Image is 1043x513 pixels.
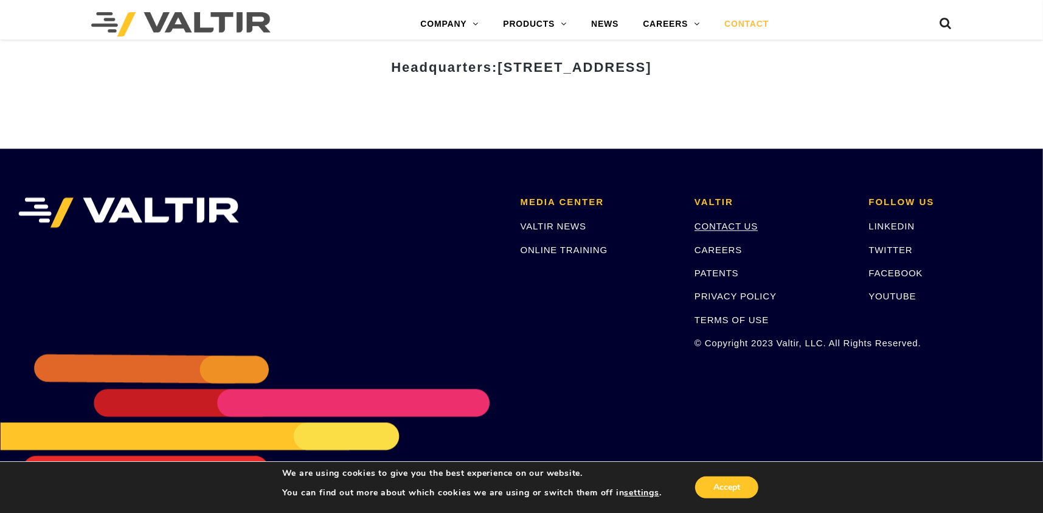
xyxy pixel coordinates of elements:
[282,487,662,498] p: You can find out more about which cookies we are using or switch them off in .
[695,245,742,255] a: CAREERS
[695,336,850,350] p: © Copyright 2023 Valtir, LLC. All Rights Reserved.
[625,487,659,498] button: settings
[712,12,781,37] a: CONTACT
[408,12,491,37] a: COMPANY
[631,12,712,37] a: CAREERS
[869,291,917,301] a: YOUTUBE
[869,268,923,278] a: FACEBOOK
[491,12,579,37] a: PRODUCTS
[695,476,758,498] button: Accept
[869,245,913,255] a: TWITTER
[521,245,608,255] a: ONLINE TRAINING
[391,60,651,75] strong: Headquarters:
[695,221,758,231] a: CONTACT US
[18,197,239,228] img: VALTIR
[282,468,662,479] p: We are using cookies to give you the best experience on our website.
[579,12,631,37] a: NEWS
[521,197,676,208] h2: MEDIA CENTER
[695,197,850,208] h2: VALTIR
[497,60,651,75] span: [STREET_ADDRESS]
[695,315,769,325] a: TERMS OF USE
[695,268,739,278] a: PATENTS
[91,12,271,37] img: Valtir
[521,221,586,231] a: VALTIR NEWS
[695,291,777,301] a: PRIVACY POLICY
[869,197,1025,208] h2: FOLLOW US
[869,221,915,231] a: LINKEDIN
